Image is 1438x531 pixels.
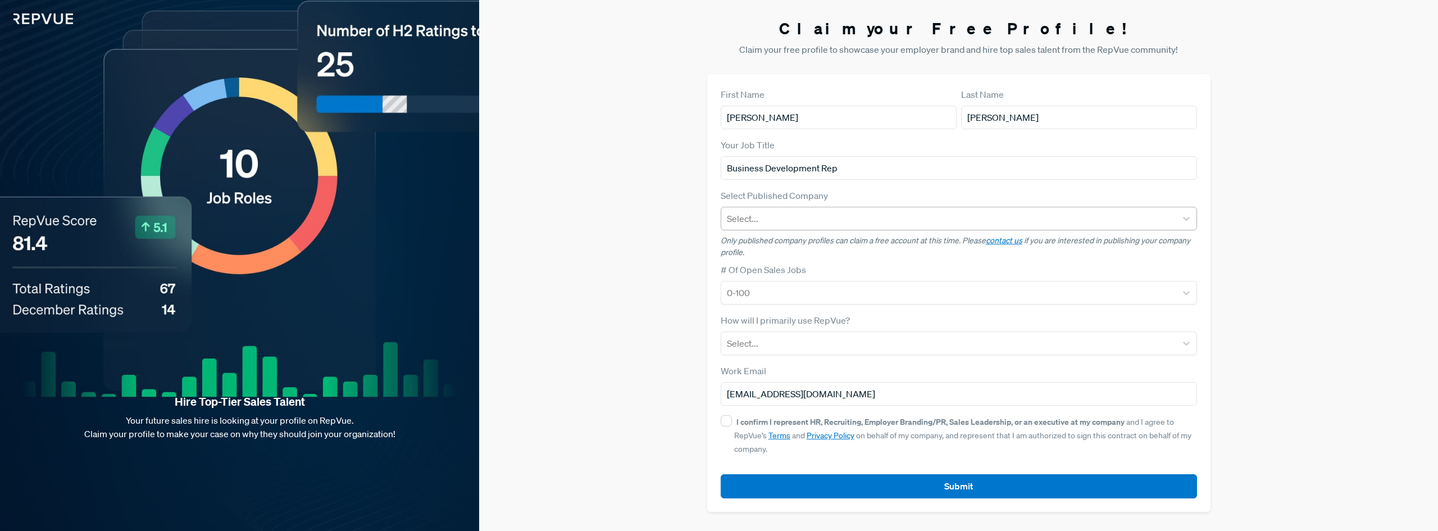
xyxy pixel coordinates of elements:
button: Submit [721,474,1197,498]
label: How will I primarily use RepVue? [721,314,850,327]
span: and I agree to RepVue’s and on behalf of my company, and represent that I am authorized to sign t... [734,417,1191,454]
input: Last Name [961,106,1197,129]
a: contact us [986,235,1022,246]
label: # Of Open Sales Jobs [721,263,806,276]
input: First Name [721,106,957,129]
p: Only published company profiles can claim a free account at this time. Please if you are interest... [721,235,1197,258]
p: Your future sales hire is looking at your profile on RepVue. Claim your profile to make your case... [18,414,461,441]
a: Terms [768,430,790,441]
a: Privacy Policy [807,430,854,441]
h3: Claim your Free Profile! [707,19,1211,38]
strong: Hire Top-Tier Sales Talent [18,394,461,409]
input: Title [721,156,1197,180]
label: First Name [721,88,764,101]
label: Your Job Title [721,138,775,152]
input: Email [721,382,1197,406]
label: Last Name [961,88,1004,101]
label: Work Email [721,364,766,378]
p: Claim your free profile to showcase your employer brand and hire top sales talent from the RepVue... [707,43,1211,56]
label: Select Published Company [721,189,828,202]
strong: I confirm I represent HR, Recruiting, Employer Branding/PR, Sales Leadership, or an executive at ... [736,416,1125,427]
